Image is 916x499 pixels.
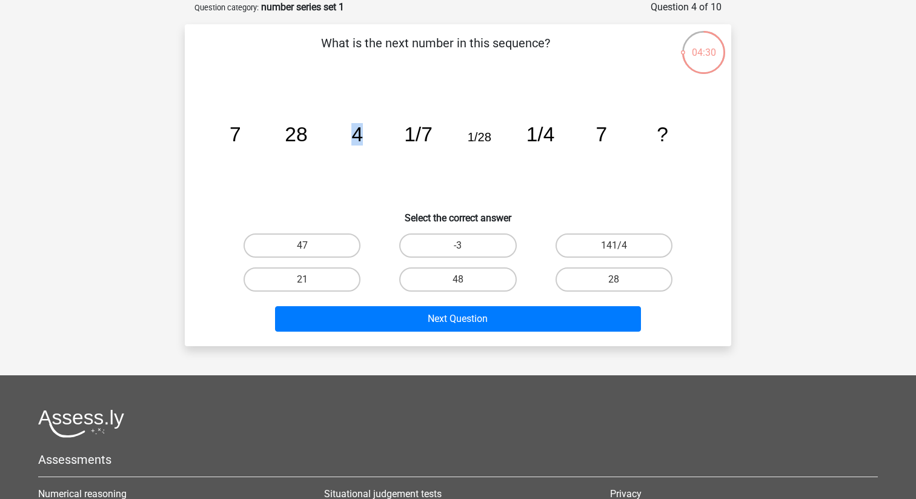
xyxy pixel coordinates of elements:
[399,233,516,258] label: -3
[204,34,666,70] p: What is the next number in this sequence?
[261,1,344,13] strong: number series set 1
[526,123,555,146] tspan: 1/4
[681,30,726,60] div: 04:30
[204,203,712,224] h6: Select the correct answer
[399,267,516,292] label: 48
[596,123,607,146] tspan: 7
[404,123,433,146] tspan: 1/7
[194,3,259,12] small: Question category:
[230,123,241,146] tspan: 7
[38,452,878,467] h5: Assessments
[285,123,307,146] tspan: 28
[556,233,672,258] label: 141/4
[657,123,668,146] tspan: ?
[468,130,491,144] tspan: 1/28
[275,306,642,332] button: Next Question
[556,267,672,292] label: 28
[38,409,124,438] img: Assessly logo
[244,233,360,258] label: 47
[351,123,363,146] tspan: 4
[244,267,360,292] label: 21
